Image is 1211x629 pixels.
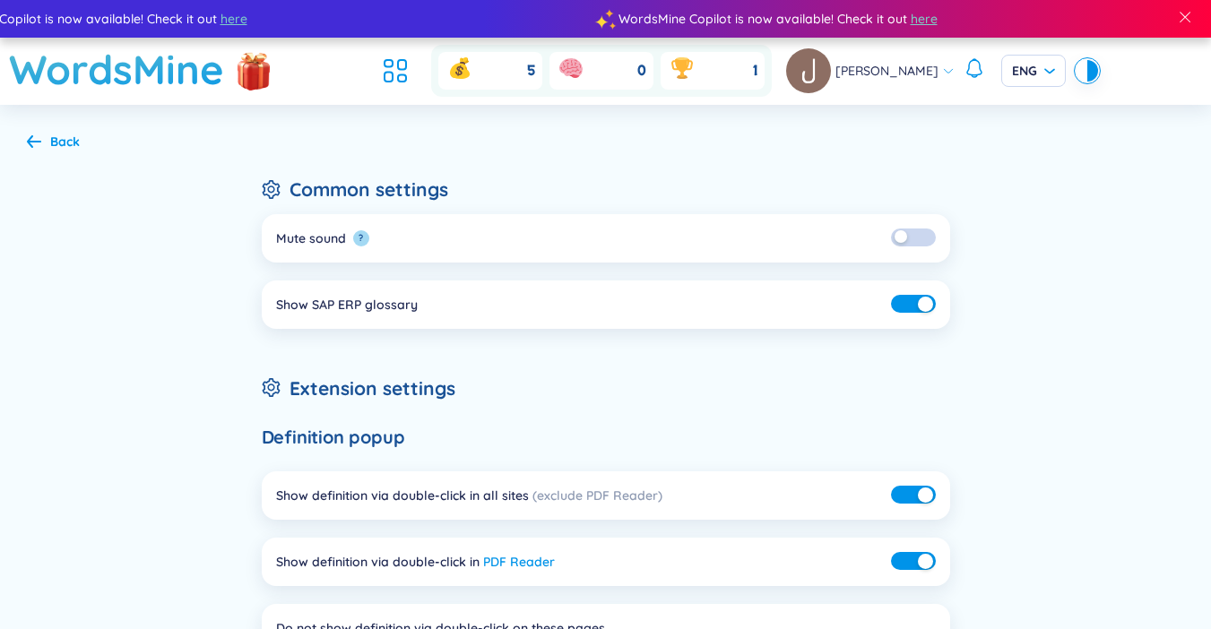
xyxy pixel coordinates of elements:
[262,180,281,199] span: setting
[786,48,835,93] a: avatar
[50,132,80,151] div: Back
[532,487,662,504] span: (exclude PDF Reader)
[753,61,757,81] span: 1
[276,486,662,505] div: Show definition via double-click in all sites
[262,374,950,403] h2: Extension settings
[353,230,369,246] button: ?
[637,61,646,81] span: 0
[483,554,555,570] a: PDF Reader
[835,61,939,81] span: [PERSON_NAME]
[596,9,623,29] span: here
[276,552,555,572] div: Show definition via double-click in
[786,48,831,93] img: avatar
[276,228,346,248] div: Mute sound
[291,9,982,29] div: WordsMine Copilot is now available! Check it out
[276,295,418,314] div: Show SAP ERP glossary
[262,425,950,450] h6: Definition popup
[1012,62,1055,80] span: ENG
[527,61,535,81] span: 5
[236,46,272,99] img: flashSalesIcon.a7f4f837.png
[262,175,950,204] h2: Common settings
[262,378,281,397] span: setting
[27,135,80,151] a: Back
[9,38,224,101] a: WordsMine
